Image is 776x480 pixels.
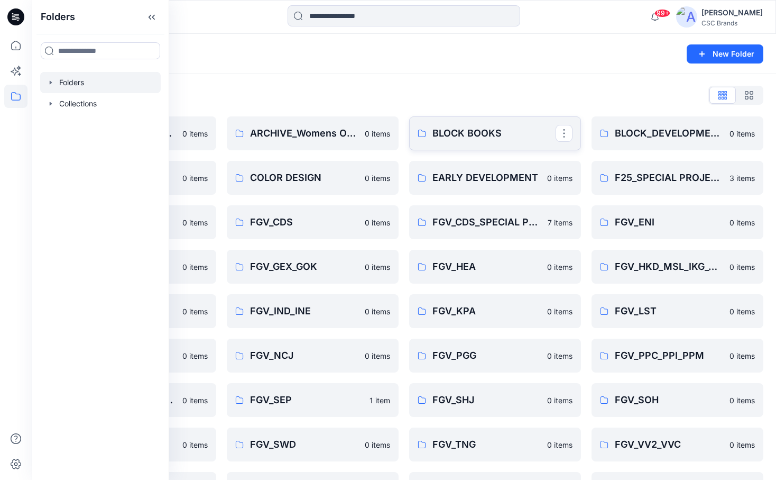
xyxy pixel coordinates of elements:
p: FGV_SHJ [432,393,541,407]
p: FGV_HKD_MSL_IKG_TNG_GJ2_HAL [615,259,723,274]
a: FGV_HKD_MSL_IKG_TNG_GJ2_HAL0 items [592,250,763,284]
a: FGV_KPA0 items [409,294,581,328]
p: 0 items [547,261,572,273]
a: FGV_IND_INE0 items [227,294,399,328]
p: EARLY DEVELOPMENT [432,170,541,185]
a: F25_SPECIAL PROJECT3 items [592,161,763,195]
div: CSC Brands [701,19,763,27]
p: FGV_PGG [432,348,541,363]
p: 0 items [365,350,390,361]
button: New Folder [687,44,763,64]
span: 99+ [654,9,670,17]
p: 0 items [547,306,572,317]
p: 0 items [729,128,755,139]
p: 0 items [365,173,390,184]
p: 0 items [547,395,572,406]
p: ARCHIVE_Womens ODL_Fleece_Etc [250,126,358,141]
p: 0 items [729,439,755,450]
p: 0 items [547,173,572,184]
a: FGV_CDS_SPECIAL PROJECT7 items [409,205,581,239]
p: FGV_CDS [250,215,358,230]
a: FGV_SWD0 items [227,428,399,461]
a: FGV_SEP1 item [227,383,399,417]
p: 0 items [182,128,208,139]
img: avatar [676,6,697,28]
div: [PERSON_NAME] [701,6,763,19]
a: FGV_TNG0 items [409,428,581,461]
a: FGV_PPC_PPI_PPM0 items [592,339,763,373]
a: FGV_GEX_GOK0 items [227,250,399,284]
a: FGV_PGG0 items [409,339,581,373]
p: 0 items [182,439,208,450]
p: 0 items [365,439,390,450]
a: BLOCK BOOKS [409,116,581,150]
a: BLOCK_DEVELOPMENT0 items [592,116,763,150]
p: FGV_ENI [615,215,723,230]
p: FGV_KPA [432,304,541,319]
p: 0 items [182,395,208,406]
p: COLOR DESIGN [250,170,358,185]
p: FGV_CDS_SPECIAL PROJECT [432,215,541,230]
p: 0 items [365,306,390,317]
p: 0 items [729,217,755,228]
p: FGV_PPC_PPI_PPM [615,348,723,363]
p: FGV_GEX_GOK [250,259,358,274]
p: 0 items [729,395,755,406]
p: F25_SPECIAL PROJECT [615,170,723,185]
a: EARLY DEVELOPMENT0 items [409,161,581,195]
p: 0 items [182,306,208,317]
p: BLOCK BOOKS [432,126,556,141]
p: FGV_LST [615,304,723,319]
p: 0 items [182,261,208,273]
p: 3 items [729,173,755,184]
p: 7 items [548,217,572,228]
a: FGV_SOH0 items [592,383,763,417]
p: FGV_TNG [432,437,541,452]
a: FGV_LST0 items [592,294,763,328]
a: ARCHIVE_Womens ODL_Fleece_Etc0 items [227,116,399,150]
p: 0 items [547,439,572,450]
p: 0 items [729,306,755,317]
p: 0 items [365,217,390,228]
a: FGV_NCJ0 items [227,339,399,373]
p: 0 items [547,350,572,361]
p: FGV_SOH [615,393,723,407]
a: FGV_SHJ0 items [409,383,581,417]
a: FGV_VV2_VVC0 items [592,428,763,461]
p: 0 items [182,217,208,228]
a: FGV_HEA0 items [409,250,581,284]
a: FGV_ENI0 items [592,205,763,239]
p: 0 items [365,261,390,273]
p: FGV_SEP [250,393,363,407]
p: 0 items [182,173,208,184]
p: FGV_HEA [432,259,541,274]
p: 0 items [365,128,390,139]
p: BLOCK_DEVELOPMENT [615,126,723,141]
p: FGV_VV2_VVC [615,437,723,452]
p: 0 items [182,350,208,361]
p: 1 item [369,395,390,406]
p: FGV_IND_INE [250,304,358,319]
p: FGV_NCJ [250,348,358,363]
a: FGV_CDS0 items [227,205,399,239]
p: FGV_SWD [250,437,358,452]
a: COLOR DESIGN0 items [227,161,399,195]
p: 0 items [729,261,755,273]
p: 0 items [729,350,755,361]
